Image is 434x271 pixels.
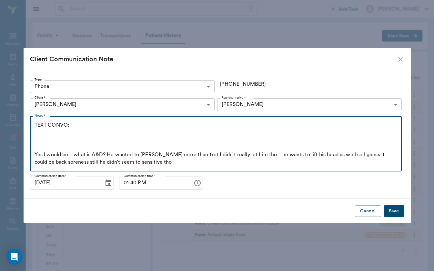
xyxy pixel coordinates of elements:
[30,54,397,64] div: Client Communication Note
[102,177,115,189] button: Choose date, selected date is Aug 30, 2025
[397,55,404,63] button: close
[222,95,246,100] label: Representative *
[384,205,404,217] button: Save
[35,121,397,166] textarea: TEXT CONVO: Yes I would be .. what is A&D? He wanted to [PERSON_NAME] more than trot I didn’t rea...
[119,177,188,189] input: hh:mm aa
[217,80,402,91] div: [PHONE_NUMBER]
[30,80,215,93] div: Phone
[355,205,381,217] button: Cancel
[191,177,204,189] button: Choose time, selected time is 1:40 PM
[124,174,156,178] label: Communication time *
[30,98,215,111] div: [PERSON_NAME]
[35,95,45,100] label: Client *
[30,177,99,189] input: MM/DD/YYYY
[217,98,402,111] div: [PERSON_NAME]
[35,174,67,178] label: Communication date *
[35,77,42,82] label: Type
[35,113,45,118] label: Notes *
[6,249,22,265] div: Open Intercom Messenger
